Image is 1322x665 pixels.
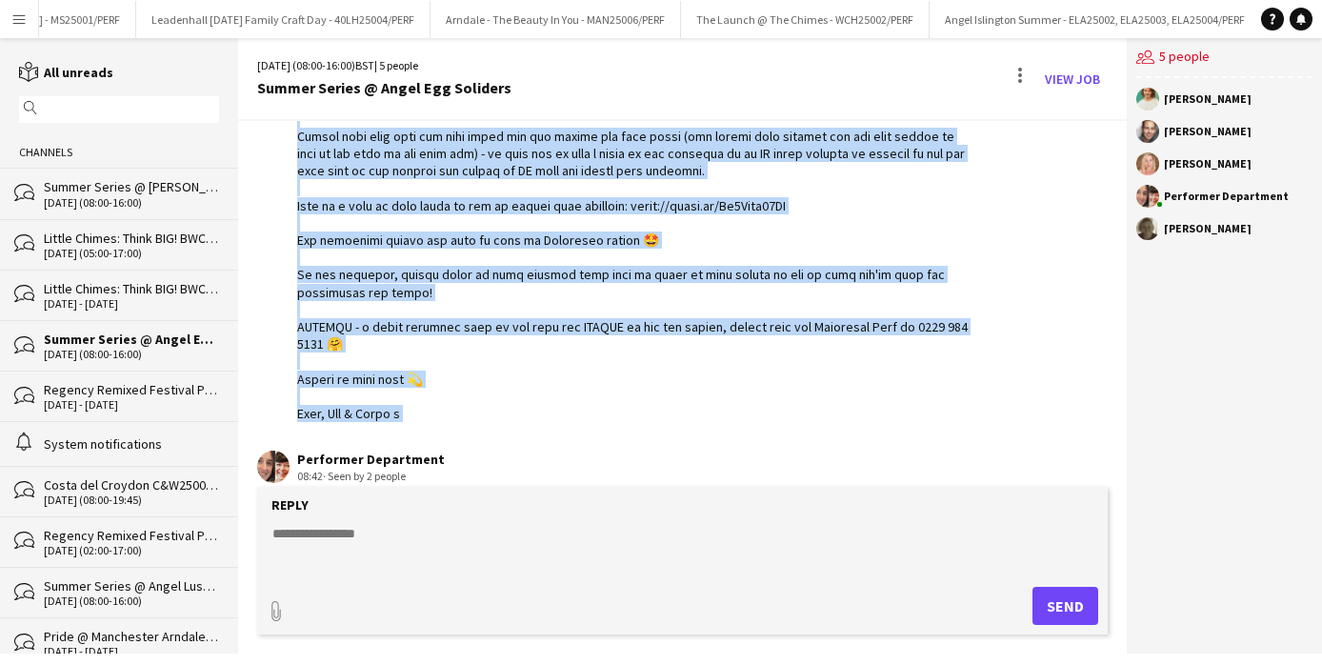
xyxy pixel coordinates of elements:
button: Leadenhall [DATE] Family Craft Day - 40LH25004/PERF [136,1,431,38]
div: Summer Series @ [PERSON_NAME] & Wingz [44,178,219,195]
div: Summer Series @ Angel Luscious Libre [44,577,219,594]
button: Send [1032,587,1098,625]
div: Little Chimes: Think BIG! BWCH25003/PERF [44,230,219,247]
div: [DATE] (05:00-17:00) [44,247,219,260]
div: [PERSON_NAME] [1164,126,1252,137]
div: [PERSON_NAME] [1164,93,1252,105]
div: System notifications [44,435,219,453]
div: [DATE] (08:00-16:00) | 5 people [257,57,511,74]
span: · Seen by 2 people [323,469,406,483]
div: 5 people [1136,38,1312,78]
div: [DATE] - [DATE] [44,398,219,412]
div: Here's your video briefing for the day's themes: [URL][DOMAIN_NAME] Thank you Hetty xx🍳🌟🎊 [297,486,692,573]
button: The Launch @ The Chimes - WCH25002/PERF [681,1,930,38]
div: [DATE] - [DATE] [44,297,219,311]
div: 08:42 [297,468,692,485]
div: [DATE] (08:00-16:00) [44,196,219,210]
div: Regency Remixed Festival Place FP25002/PERF [44,381,219,398]
div: [DATE] - [DATE] [44,645,219,658]
div: Little Chimes: Think BIG! BWCH25003/PERF [44,280,219,297]
button: Arndale - The Beauty In You - MAN25006/PERF [431,1,681,38]
div: [DATE] (08:00-16:00) [44,348,219,361]
label: Reply [271,496,309,514]
div: [PERSON_NAME] [1164,158,1252,170]
div: [DATE] (08:00-19:45) [44,494,219,507]
div: Summer Series @ Angel Egg Soliders [44,331,219,348]
div: Regency Remixed Festival Place FP25002/PERF [44,527,219,544]
div: [PERSON_NAME] [1164,223,1252,234]
div: Performer Department [1164,191,1289,202]
div: [DATE] (08:00-16:00) [44,594,219,608]
button: Angel Islington Summer - ELA25002, ELA25003, ELA25004/PERF [930,1,1261,38]
div: Summer Series @ Angel Egg Soliders [257,79,511,96]
div: Costa del Croydon C&W25003/PERF [44,476,219,494]
div: Performer Department [297,451,692,468]
span: BST [355,58,374,72]
a: All unreads [19,64,113,81]
div: [DATE] (02:00-17:00) [44,544,219,557]
a: View Job [1037,64,1108,94]
div: Pride @ Manchester Arndale - MAN25004/EM [44,628,219,645]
